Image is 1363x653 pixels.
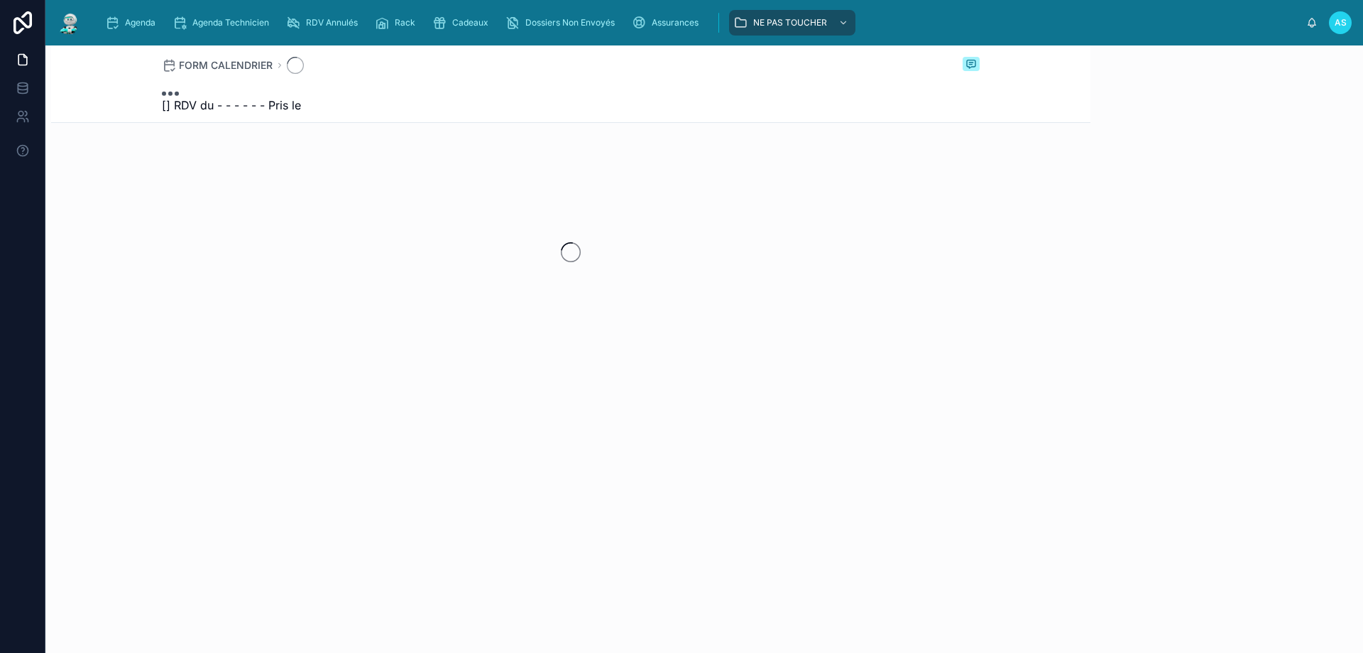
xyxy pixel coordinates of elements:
span: AS [1335,17,1347,28]
span: Rack [395,17,415,28]
span: FORM CALENDRIER [179,58,273,72]
a: Agenda Technicien [168,10,279,36]
span: Assurances [652,17,699,28]
span: Dossiers Non Envoyés [525,17,615,28]
a: NE PAS TOUCHER [729,10,855,36]
a: Rack [371,10,425,36]
img: App logo [57,11,82,34]
a: RDV Annulés [282,10,368,36]
div: scrollable content [94,7,1306,38]
a: Dossiers Non Envoyés [501,10,625,36]
a: Agenda [101,10,165,36]
a: Assurances [628,10,708,36]
a: FORM CALENDRIER [162,58,273,72]
span: NE PAS TOUCHER [753,17,827,28]
span: [] RDV du - - - - - - Pris le [162,97,301,114]
span: Cadeaux [452,17,488,28]
a: Cadeaux [428,10,498,36]
span: Agenda [125,17,155,28]
span: RDV Annulés [306,17,358,28]
span: Agenda Technicien [192,17,269,28]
